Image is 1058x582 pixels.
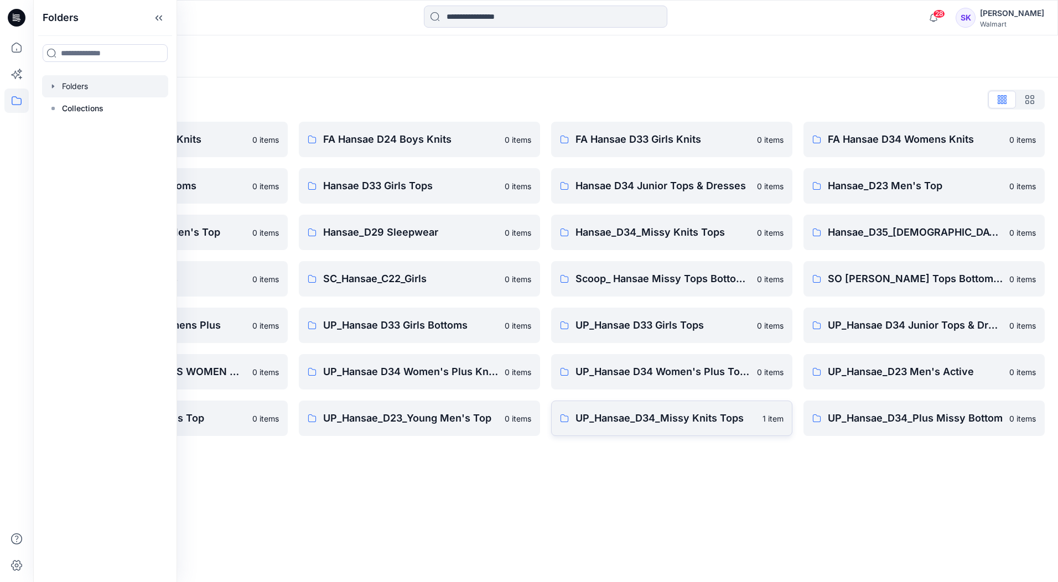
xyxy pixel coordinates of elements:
[828,178,1003,194] p: Hansae_D23 Men's Top
[575,132,750,147] p: FA Hansae D33 Girls Knits
[803,401,1045,436] a: UP_Hansae_D34_Plus Missy Bottom0 items
[1009,320,1036,331] p: 0 items
[980,7,1044,20] div: [PERSON_NAME]
[757,320,784,331] p: 0 items
[980,20,1044,28] div: Walmart
[323,410,498,426] p: UP_Hansae_D23_Young Men's Top
[551,401,792,436] a: UP_Hansae_D34_Missy Knits Tops1 item
[299,261,540,297] a: SC_Hansae_C22_Girls0 items
[575,318,750,333] p: UP_Hansae D33 Girls Tops
[323,271,498,287] p: SC_Hansae_C22_Girls
[551,354,792,389] a: UP_Hansae D34 Women's Plus Tops0 items
[551,122,792,157] a: FA Hansae D33 Girls Knits0 items
[252,273,279,285] p: 0 items
[828,364,1003,380] p: UP_Hansae_D23 Men's Active
[757,366,784,378] p: 0 items
[252,227,279,238] p: 0 items
[1009,134,1036,145] p: 0 items
[1009,366,1036,378] p: 0 items
[575,364,750,380] p: UP_Hansae D34 Women's Plus Tops
[575,178,750,194] p: Hansae D34 Junior Tops & Dresses
[299,354,540,389] a: UP_Hansae D34 Women's Plus Knits0 items
[323,178,498,194] p: Hansae D33 Girls Tops
[803,261,1045,297] a: SO [PERSON_NAME] Tops Bottoms Dresses0 items
[933,9,945,18] span: 28
[575,410,756,426] p: UP_Hansae_D34_Missy Knits Tops
[62,102,103,115] p: Collections
[505,366,531,378] p: 0 items
[757,180,784,192] p: 0 items
[323,318,498,333] p: UP_Hansae D33 Girls Bottoms
[505,134,531,145] p: 0 items
[551,261,792,297] a: Scoop_ Hansae Missy Tops Bottoms Dress0 items
[803,122,1045,157] a: FA Hansae D34 Womens Knits0 items
[551,308,792,343] a: UP_Hansae D33 Girls Tops0 items
[252,366,279,378] p: 0 items
[323,364,498,380] p: UP_Hansae D34 Women's Plus Knits
[299,215,540,250] a: Hansae_D29 Sleepwear0 items
[757,273,784,285] p: 0 items
[252,413,279,424] p: 0 items
[505,413,531,424] p: 0 items
[299,401,540,436] a: UP_Hansae_D23_Young Men's Top0 items
[323,225,498,240] p: Hansae_D29 Sleepwear
[299,122,540,157] a: FA Hansae D24 Boys Knits0 items
[757,134,784,145] p: 0 items
[505,227,531,238] p: 0 items
[803,168,1045,204] a: Hansae_D23 Men's Top0 items
[763,413,784,424] p: 1 item
[575,271,750,287] p: Scoop_ Hansae Missy Tops Bottoms Dress
[252,180,279,192] p: 0 items
[299,308,540,343] a: UP_Hansae D33 Girls Bottoms0 items
[575,225,750,240] p: Hansae_D34_Missy Knits Tops
[828,271,1003,287] p: SO [PERSON_NAME] Tops Bottoms Dresses
[505,320,531,331] p: 0 items
[1009,227,1036,238] p: 0 items
[505,273,531,285] p: 0 items
[1009,413,1036,424] p: 0 items
[803,354,1045,389] a: UP_Hansae_D23 Men's Active0 items
[299,168,540,204] a: Hansae D33 Girls Tops0 items
[803,308,1045,343] a: UP_Hansae D34 Junior Tops & Dresses0 items
[757,227,784,238] p: 0 items
[323,132,498,147] p: FA Hansae D24 Boys Knits
[828,410,1003,426] p: UP_Hansae_D34_Plus Missy Bottom
[551,215,792,250] a: Hansae_D34_Missy Knits Tops0 items
[505,180,531,192] p: 0 items
[1009,273,1036,285] p: 0 items
[803,215,1045,250] a: Hansae_D35_[DEMOGRAPHIC_DATA] Plus Tops & Dresses0 items
[1009,180,1036,192] p: 0 items
[252,134,279,145] p: 0 items
[956,8,976,28] div: SK
[828,225,1003,240] p: Hansae_D35_[DEMOGRAPHIC_DATA] Plus Tops & Dresses
[828,318,1003,333] p: UP_Hansae D34 Junior Tops & Dresses
[252,320,279,331] p: 0 items
[828,132,1003,147] p: FA Hansae D34 Womens Knits
[551,168,792,204] a: Hansae D34 Junior Tops & Dresses0 items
